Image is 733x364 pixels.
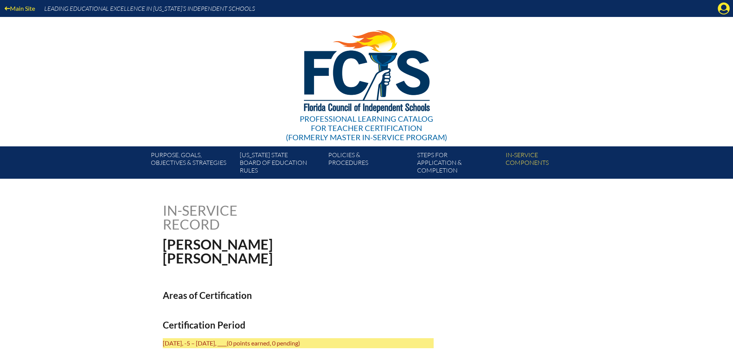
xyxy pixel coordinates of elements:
a: Purpose, goals,objectives & strategies [148,149,236,179]
a: In-servicecomponents [503,149,591,179]
h1: [PERSON_NAME] [PERSON_NAME] [163,237,416,265]
div: Professional Learning Catalog (formerly Master In-service Program) [286,114,447,142]
img: FCISlogo221.eps [287,17,446,122]
span: (0 points earned, 0 pending) [227,339,300,347]
a: [US_STATE] StateBoard of Education rules [237,149,325,179]
a: Steps forapplication & completion [414,149,503,179]
a: Professional Learning Catalog for Teacher Certification(formerly Master In-service Program) [283,15,450,143]
span: for Teacher Certification [311,123,422,133]
a: Policies &Procedures [325,149,414,179]
h1: In-service record [163,203,318,231]
p: [DATE], -5 – [DATE], ____ [163,338,434,348]
a: Main Site [2,3,38,13]
h2: Certification Period [163,319,434,330]
h2: Areas of Certification [163,290,434,301]
svg: Manage account [718,2,730,15]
